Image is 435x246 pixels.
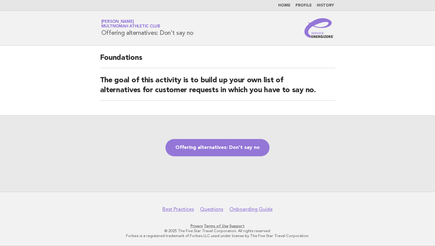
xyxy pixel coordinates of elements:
[229,206,273,212] a: Onboarding Guide
[304,18,334,38] img: Service Energizers
[229,224,245,228] a: Support
[101,20,194,36] h1: Offering alternatives: Don't say no
[101,20,160,28] a: [PERSON_NAME]Multnomah Athletic Club
[317,4,334,7] a: History
[165,139,270,156] a: Offering alternatives: Don't say no
[278,4,291,7] a: Home
[200,206,223,212] a: Questions
[295,4,312,7] a: Profile
[162,206,194,212] a: Best Practices
[29,228,407,233] p: © 2025 The Five Star Travel Corporation. All rights reserved.
[29,223,407,228] p: · ·
[29,233,407,238] p: Forbes is a registered trademark of Forbes LLC used under license by The Five Star Travel Corpora...
[100,76,335,100] h2: The goal of this activity is to build up your own list of alternatives for customer requests in w...
[204,224,228,228] a: Terms of Use
[190,224,203,228] a: Privacy
[101,25,160,29] span: Multnomah Athletic Club
[100,53,335,68] h2: Foundations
